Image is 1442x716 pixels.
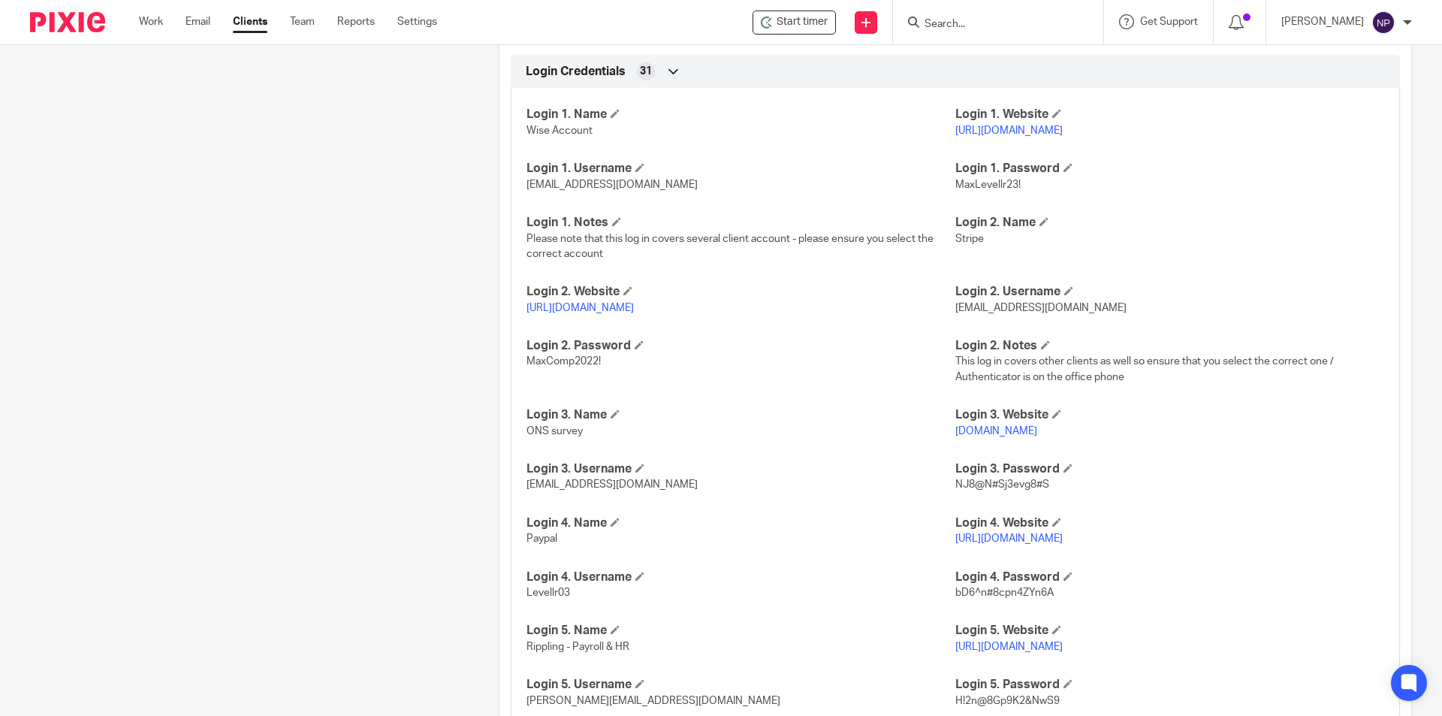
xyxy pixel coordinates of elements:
[526,426,583,437] span: ONS survey
[955,642,1063,652] a: [URL][DOMAIN_NAME]
[955,515,1384,531] h4: Login 4. Website
[526,696,780,706] span: [PERSON_NAME][EMAIL_ADDRESS][DOMAIN_NAME]
[955,356,1334,382] span: This log in covers other clients as well so ensure that you select the correct one / Authenticato...
[955,303,1127,313] span: [EMAIL_ADDRESS][DOMAIN_NAME]
[955,588,1054,598] span: bD6^n#8cpn4ZYn6A
[955,677,1384,693] h4: Login 5. Password
[955,234,984,244] span: Stripe
[233,14,267,29] a: Clients
[526,107,955,122] h4: Login 1. Name
[955,125,1063,136] a: [URL][DOMAIN_NAME]
[526,479,698,490] span: [EMAIL_ADDRESS][DOMAIN_NAME]
[955,407,1384,423] h4: Login 3. Website
[955,338,1384,354] h4: Login 2. Notes
[526,642,629,652] span: Rippling - Payroll & HR
[955,461,1384,477] h4: Login 3. Password
[526,515,955,531] h4: Login 4. Name
[526,284,955,300] h4: Login 2. Website
[526,356,601,367] span: MaxComp2022!
[1371,11,1395,35] img: svg%3E
[1140,17,1198,27] span: Get Support
[526,161,955,177] h4: Login 1. Username
[955,623,1384,639] h4: Login 5. Website
[753,11,836,35] div: Levellr Ltd
[526,677,955,693] h4: Login 5. Username
[955,426,1037,437] a: [DOMAIN_NAME]
[526,588,570,598] span: Levellr03
[526,569,955,585] h4: Login 4. Username
[955,533,1063,544] a: [URL][DOMAIN_NAME]
[526,407,955,423] h4: Login 3. Name
[526,533,557,544] span: Paypal
[30,12,105,32] img: Pixie
[526,461,955,477] h4: Login 3. Username
[955,180,1021,190] span: MaxLevellr23!
[955,696,1060,706] span: H!2n@8Gp9K2&NwS9
[337,14,375,29] a: Reports
[290,14,315,29] a: Team
[526,234,934,259] span: Please note that this log in covers several client account - please ensure you select the correct...
[526,215,955,231] h4: Login 1. Notes
[526,64,626,80] span: Login Credentials
[526,125,593,136] span: Wise Account
[955,215,1384,231] h4: Login 2. Name
[777,14,828,30] span: Start timer
[526,338,955,354] h4: Login 2. Password
[526,303,634,313] a: [URL][DOMAIN_NAME]
[955,161,1384,177] h4: Login 1. Password
[1281,14,1364,29] p: [PERSON_NAME]
[526,180,698,190] span: [EMAIL_ADDRESS][DOMAIN_NAME]
[955,284,1384,300] h4: Login 2. Username
[397,14,437,29] a: Settings
[955,479,1049,490] span: NJ8@N#Sj3evg8#S
[923,18,1058,32] input: Search
[955,107,1384,122] h4: Login 1. Website
[640,64,652,79] span: 31
[139,14,163,29] a: Work
[526,623,955,639] h4: Login 5. Name
[186,14,210,29] a: Email
[955,569,1384,585] h4: Login 4. Password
